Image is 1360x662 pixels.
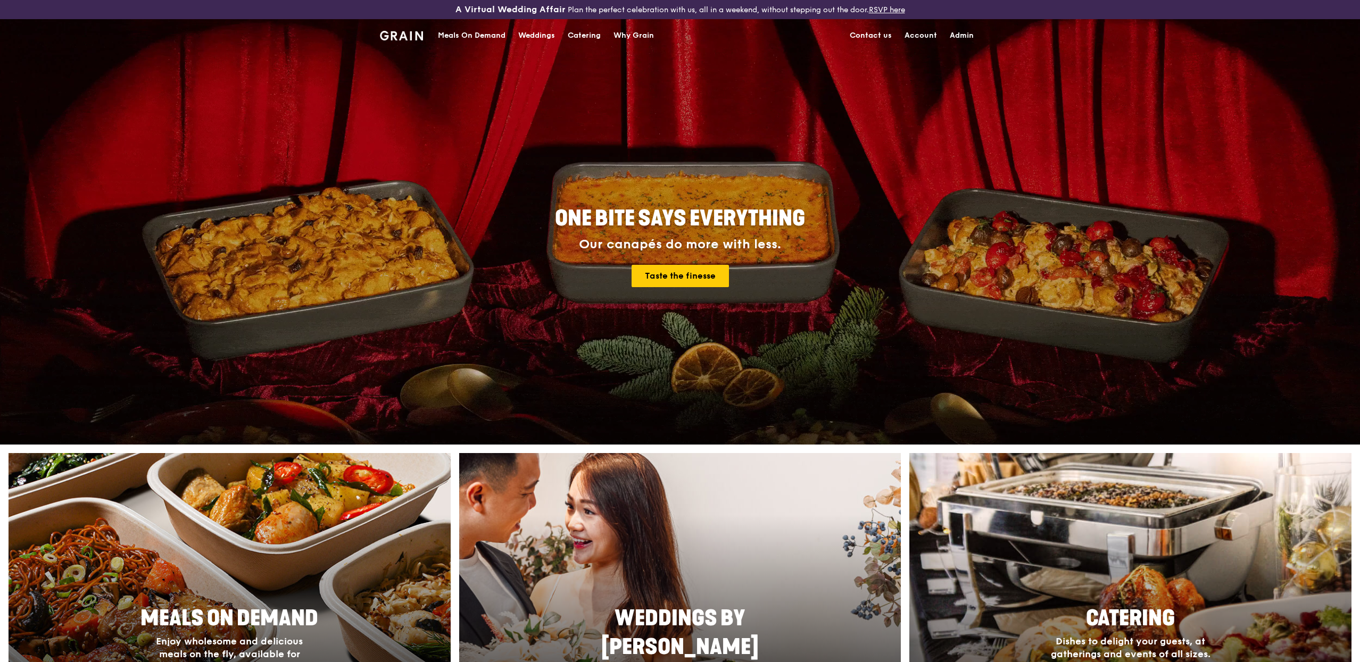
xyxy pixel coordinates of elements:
[869,5,905,14] a: RSVP here
[488,237,872,252] div: Our canapés do more with less.
[601,606,759,660] span: Weddings by [PERSON_NAME]
[607,20,660,52] a: Why Grain
[518,20,555,52] div: Weddings
[512,20,561,52] a: Weddings
[380,31,423,40] img: Grain
[943,20,980,52] a: Admin
[613,20,654,52] div: Why Grain
[1051,635,1210,660] span: Dishes to delight your guests, at gatherings and events of all sizes.
[561,20,607,52] a: Catering
[843,20,898,52] a: Contact us
[438,20,505,52] div: Meals On Demand
[632,265,729,287] a: Taste the finesse
[380,19,423,51] a: GrainGrain
[374,4,986,15] div: Plan the perfect celebration with us, all in a weekend, without stepping out the door.
[898,20,943,52] a: Account
[568,20,601,52] div: Catering
[455,4,566,15] h3: A Virtual Wedding Affair
[140,606,318,631] span: Meals On Demand
[1086,606,1175,631] span: Catering
[555,206,805,231] span: ONE BITE SAYS EVERYTHING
